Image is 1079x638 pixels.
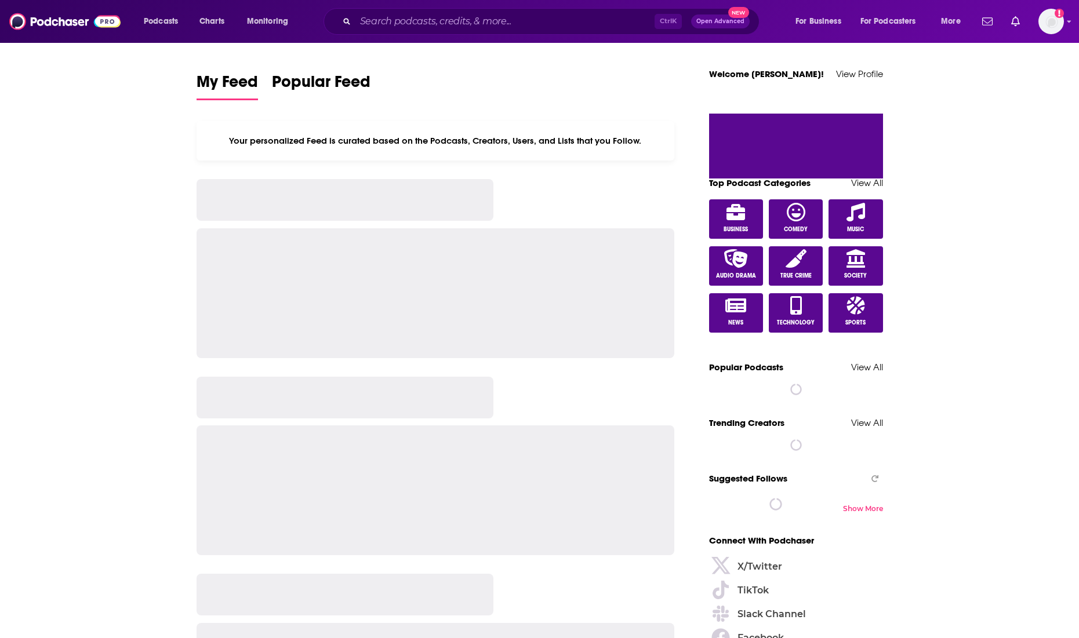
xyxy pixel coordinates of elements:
[728,319,743,326] span: News
[136,12,193,31] button: open menu
[709,293,764,333] a: News
[738,610,806,619] span: Slack Channel
[724,226,748,233] span: Business
[1038,9,1064,34] span: Logged in as LindaBurns
[777,319,815,326] span: Technology
[844,272,867,279] span: Society
[709,417,784,428] a: Trending Creators
[1038,9,1064,34] button: Show profile menu
[197,72,258,99] span: My Feed
[655,14,682,29] span: Ctrl K
[247,13,288,30] span: Monitoring
[787,12,856,31] button: open menu
[239,12,303,31] button: open menu
[696,19,744,24] span: Open Advanced
[197,72,258,100] a: My Feed
[836,68,883,79] a: View Profile
[851,362,883,373] a: View All
[853,12,933,31] button: open menu
[780,272,812,279] span: True Crime
[829,199,883,239] a: Music
[709,177,811,188] a: Top Podcast Categories
[709,473,787,484] span: Suggested Follows
[335,8,771,35] div: Search podcasts, credits, & more...
[709,199,764,239] a: Business
[9,10,121,32] img: Podchaser - Follow, Share and Rate Podcasts
[192,12,231,31] a: Charts
[829,246,883,286] a: Society
[1007,12,1024,31] a: Show notifications dropdown
[769,246,823,286] a: True Crime
[272,72,370,100] a: Popular Feed
[829,293,883,333] a: Sports
[933,12,975,31] button: open menu
[716,272,756,279] span: Audio Drama
[709,557,883,576] a: X/Twitter
[728,7,749,18] span: New
[784,226,808,233] span: Comedy
[1038,9,1064,34] img: User Profile
[843,504,883,513] div: Show More
[709,246,764,286] a: Audio Drama
[851,417,883,428] a: View All
[769,199,823,239] a: Comedy
[709,535,814,546] span: Connect With Podchaser
[978,12,997,31] a: Show notifications dropdown
[709,68,824,79] a: Welcome [PERSON_NAME]!
[197,121,675,161] div: Your personalized Feed is curated based on the Podcasts, Creators, Users, and Lists that you Follow.
[769,293,823,333] a: Technology
[709,604,883,624] a: Slack Channel
[847,226,864,233] span: Music
[199,13,224,30] span: Charts
[845,319,866,326] span: Sports
[709,362,783,373] a: Popular Podcasts
[1055,9,1064,18] svg: Add a profile image
[860,13,916,30] span: For Podcasters
[738,562,782,571] span: X/Twitter
[795,13,841,30] span: For Business
[691,14,750,28] button: Open AdvancedNew
[272,72,370,99] span: Popular Feed
[355,12,655,31] input: Search podcasts, credits, & more...
[941,13,961,30] span: More
[144,13,178,30] span: Podcasts
[738,586,769,595] span: TikTok
[709,581,883,600] a: TikTok
[851,177,883,188] a: View All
